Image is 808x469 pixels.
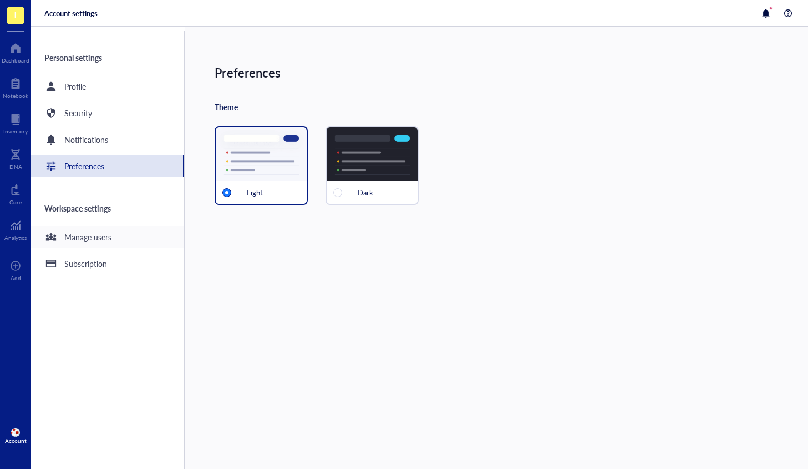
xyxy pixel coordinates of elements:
div: Notebook [3,92,28,99]
a: Manage users [31,226,184,248]
a: Notebook [3,75,28,99]
div: Dashboard [2,57,29,64]
a: Core [9,181,22,205]
a: Dashboard [2,39,29,64]
div: Preferences [64,160,104,172]
div: Account [5,437,27,444]
div: Add [11,275,21,281]
div: Subscription [64,257,107,270]
a: DNA [9,146,22,170]
div: Theme [215,101,808,113]
div: Inventory [3,128,28,135]
div: Security [64,107,92,119]
img: 0d38a47e-085d-4ae2-a406-c371b58e94d9.jpeg [11,428,20,437]
a: Analytics [4,217,27,241]
div: Account settings [44,8,98,18]
div: DNA [9,163,22,170]
span: T [13,7,18,21]
div: Core [9,199,22,205]
div: Personal settings [31,44,184,71]
a: Security [31,102,184,124]
a: Inventory [3,110,28,135]
a: Preferences [31,155,184,177]
div: Manage users [64,231,111,243]
a: Notifications [31,128,184,151]
a: Subscription [31,252,184,275]
div: Workspace settings [31,195,184,221]
a: Profile [31,75,184,97]
div: Light [247,188,263,198]
div: Notifications [64,133,108,146]
div: Dark [358,188,373,198]
div: Preferences [215,62,808,83]
div: Analytics [4,234,27,241]
div: Profile [64,80,86,92]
